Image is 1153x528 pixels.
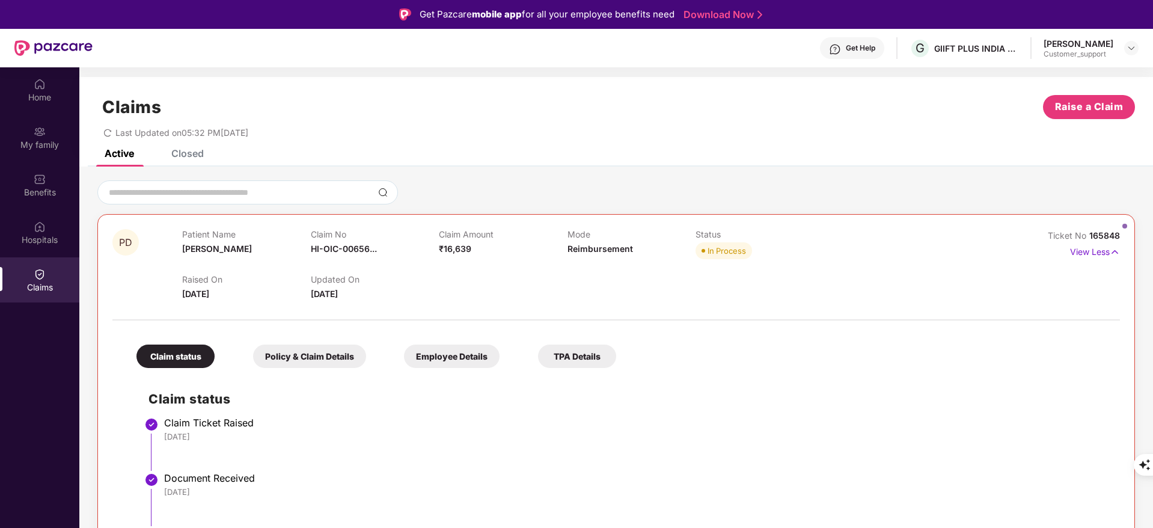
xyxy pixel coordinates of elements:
img: svg+xml;base64,PHN2ZyBpZD0iU3RlcC1Eb25lLTMyeDMyIiB4bWxucz0iaHR0cDovL3d3dy53My5vcmcvMjAwMC9zdmciIH... [144,417,159,432]
img: Stroke [757,8,762,21]
div: TPA Details [538,345,616,368]
span: [DATE] [182,289,209,299]
span: Reimbursement [567,244,633,254]
img: svg+xml;base64,PHN2ZyB4bWxucz0iaHR0cDovL3d3dy53My5vcmcvMjAwMC9zdmciIHdpZHRoPSIxNyIgaGVpZ2h0PSIxNy... [1110,245,1120,259]
img: svg+xml;base64,PHN2ZyBpZD0iRHJvcGRvd24tMzJ4MzIiIHhtbG5zPSJodHRwOi8vd3d3LnczLm9yZy8yMDAwL3N2ZyIgd2... [1127,43,1136,53]
p: Claim No [311,229,439,239]
img: svg+xml;base64,PHN2ZyBpZD0iQmVuZWZpdHMiIHhtbG5zPSJodHRwOi8vd3d3LnczLm9yZy8yMDAwL3N2ZyIgd2lkdGg9Ij... [34,173,46,185]
img: svg+xml;base64,PHN2ZyBpZD0iQ2xhaW0iIHhtbG5zPSJodHRwOi8vd3d3LnczLm9yZy8yMDAwL3N2ZyIgd2lkdGg9IjIwIi... [34,268,46,280]
p: Mode [567,229,696,239]
span: redo [103,127,112,138]
p: Patient Name [182,229,310,239]
div: Customer_support [1044,49,1113,59]
img: New Pazcare Logo [14,40,93,56]
p: Updated On [311,274,439,284]
div: In Process [708,245,746,257]
img: svg+xml;base64,PHN2ZyBpZD0iSG9zcGl0YWxzIiB4bWxucz0iaHR0cDovL3d3dy53My5vcmcvMjAwMC9zdmciIHdpZHRoPS... [34,221,46,233]
span: 165848 [1089,230,1120,241]
div: Employee Details [404,345,500,368]
div: Claim Ticket Raised [164,417,1108,429]
div: Get Help [846,43,875,53]
div: Policy & Claim Details [253,345,366,368]
span: [DATE] [311,289,338,299]
img: svg+xml;base64,PHN2ZyBpZD0iU2VhcmNoLTMyeDMyIiB4bWxucz0iaHR0cDovL3d3dy53My5vcmcvMjAwMC9zdmciIHdpZH... [378,188,388,197]
span: Raise a Claim [1055,99,1124,114]
p: Claim Amount [439,229,567,239]
span: PD [119,238,132,248]
p: View Less [1070,242,1120,259]
div: [DATE] [164,487,1108,497]
img: svg+xml;base64,PHN2ZyB3aWR0aD0iMjAiIGhlaWdodD0iMjAiIHZpZXdCb3g9IjAgMCAyMCAyMCIgZmlsbD0ibm9uZSIgeG... [34,126,46,138]
h2: Claim status [148,389,1108,409]
div: Closed [171,147,204,159]
h1: Claims [102,97,161,117]
a: Download Now [684,8,759,21]
p: Raised On [182,274,310,284]
img: svg+xml;base64,PHN2ZyBpZD0iSG9tZSIgeG1sbnM9Imh0dHA6Ly93d3cudzMub3JnLzIwMDAvc3ZnIiB3aWR0aD0iMjAiIG... [34,78,46,90]
img: Logo [399,8,411,20]
div: GIIFT PLUS INDIA PRIVATE LIMITED [934,43,1018,54]
p: Status [696,229,824,239]
img: svg+xml;base64,PHN2ZyBpZD0iSGVscC0zMngzMiIgeG1sbnM9Imh0dHA6Ly93d3cudzMub3JnLzIwMDAvc3ZnIiB3aWR0aD... [829,43,841,55]
div: Document Received [164,472,1108,484]
span: G [916,41,925,55]
div: Get Pazcare for all your employee benefits need [420,7,674,22]
div: [PERSON_NAME] [1044,38,1113,49]
div: Claim status [136,345,215,368]
span: Last Updated on 05:32 PM[DATE] [115,127,248,138]
span: [PERSON_NAME] [182,244,252,254]
button: Raise a Claim [1043,95,1135,119]
div: [DATE] [164,431,1108,442]
span: HI-OIC-00656... [311,244,377,254]
div: Active [105,147,134,159]
span: ₹16,639 [439,244,471,254]
span: Ticket No [1048,230,1089,241]
strong: mobile app [472,8,522,20]
img: svg+xml;base64,PHN2ZyBpZD0iU3RlcC1Eb25lLTMyeDMyIiB4bWxucz0iaHR0cDovL3d3dy53My5vcmcvMjAwMC9zdmciIH... [144,473,159,487]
